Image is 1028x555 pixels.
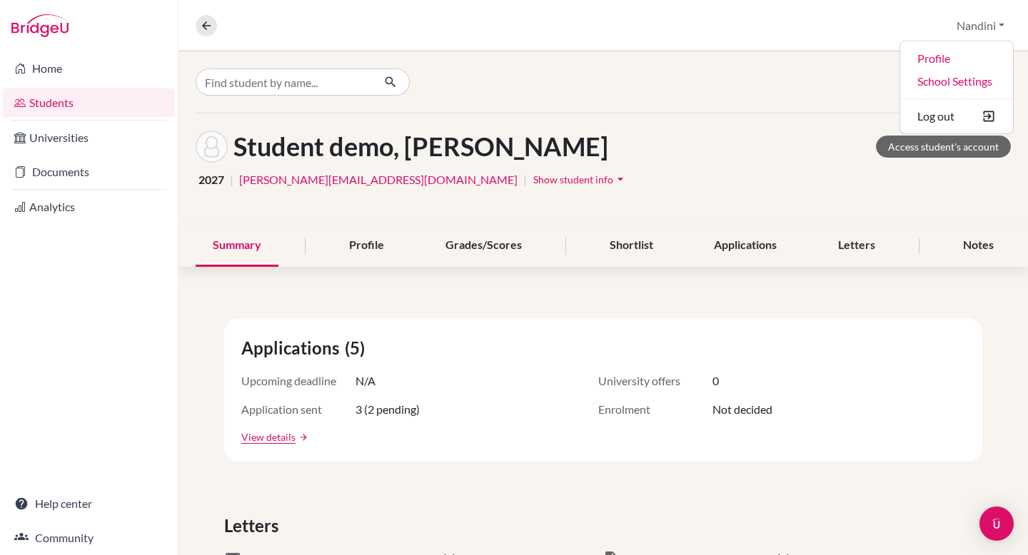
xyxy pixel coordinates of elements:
[593,225,670,267] div: Shortlist
[356,401,420,418] span: 3 (2 pending)
[3,524,175,552] a: Community
[979,506,1014,541] div: Open Intercom Messenger
[876,136,1011,158] a: Access student's account
[697,225,794,267] div: Applications
[196,225,278,267] div: Summary
[900,47,1013,70] a: Profile
[356,372,376,389] span: N/A
[598,401,712,418] span: Enrolment
[950,12,1011,39] button: Nandini
[428,225,539,267] div: Grades/Scores
[198,171,224,188] span: 2027
[613,172,628,186] i: arrow_drop_down
[712,401,772,418] span: Not decided
[3,158,175,186] a: Documents
[196,68,373,96] input: Find student by name...
[899,41,1014,134] ul: Nandini
[233,131,608,162] h1: Student demo, [PERSON_NAME]
[821,225,892,267] div: Letters
[196,131,228,163] img: Nandini Student demo's avatar
[241,372,356,389] span: Upcoming deadline
[3,123,175,152] a: Universities
[3,489,175,518] a: Help center
[241,429,296,444] a: View details
[533,168,628,190] button: Show student infoarrow_drop_down
[523,171,527,188] span: |
[533,173,613,185] span: Show student info
[11,14,69,37] img: Bridge-U
[224,513,284,539] span: Letters
[900,70,1013,93] a: School Settings
[3,88,175,117] a: Students
[332,225,401,267] div: Profile
[946,225,1011,267] div: Notes
[241,401,356,418] span: Application sent
[3,193,175,221] a: Analytics
[296,432,308,442] a: arrow_forward
[900,105,1013,128] button: Log out
[345,335,371,361] span: (5)
[230,171,233,188] span: |
[598,372,712,389] span: University offers
[239,171,518,188] a: [PERSON_NAME][EMAIL_ADDRESS][DOMAIN_NAME]
[3,54,175,83] a: Home
[241,335,345,361] span: Applications
[712,372,719,389] span: 0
